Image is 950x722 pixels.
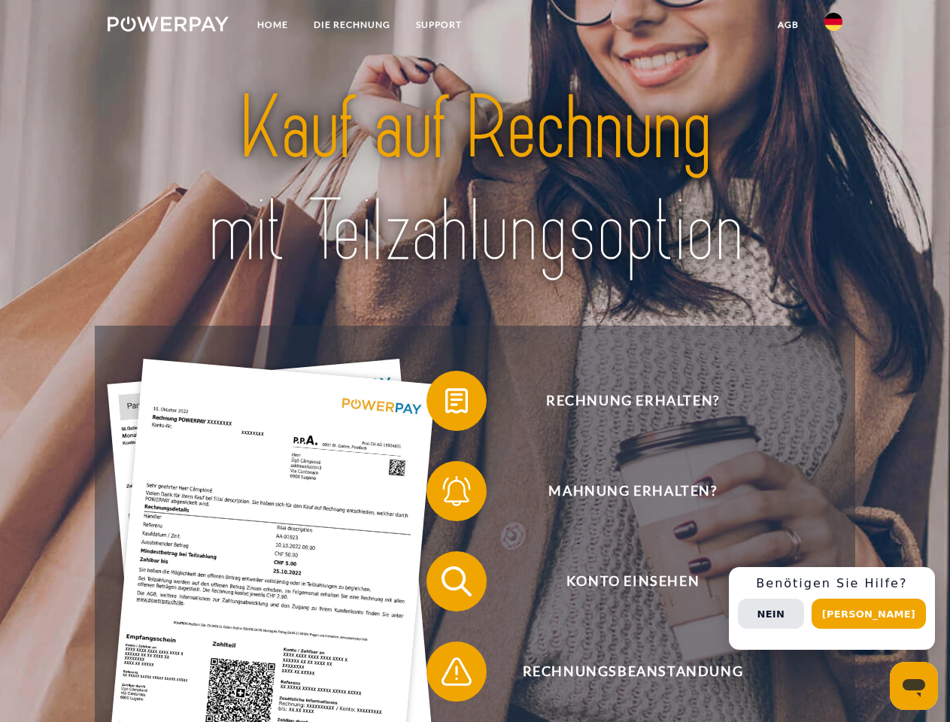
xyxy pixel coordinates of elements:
button: Nein [738,599,804,629]
a: DIE RECHNUNG [301,11,403,38]
button: Konto einsehen [426,551,818,611]
img: de [824,13,842,31]
img: qb_bell.svg [438,472,475,510]
button: Mahnung erhalten? [426,461,818,521]
img: qb_bill.svg [438,382,475,420]
button: [PERSON_NAME] [812,599,926,629]
button: Rechnung erhalten? [426,371,818,431]
a: agb [765,11,812,38]
span: Mahnung erhalten? [448,461,817,521]
span: Rechnungsbeanstandung [448,642,817,702]
iframe: Schaltfläche zum Öffnen des Messaging-Fensters [890,662,938,710]
a: Home [244,11,301,38]
span: Rechnung erhalten? [448,371,817,431]
img: title-powerpay_de.svg [144,72,806,288]
button: Rechnungsbeanstandung [426,642,818,702]
h3: Benötigen Sie Hilfe? [738,576,926,591]
div: Schnellhilfe [729,567,935,650]
a: SUPPORT [403,11,475,38]
img: qb_search.svg [438,563,475,600]
img: qb_warning.svg [438,653,475,690]
span: Konto einsehen [448,551,817,611]
img: logo-powerpay-white.svg [108,17,229,32]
